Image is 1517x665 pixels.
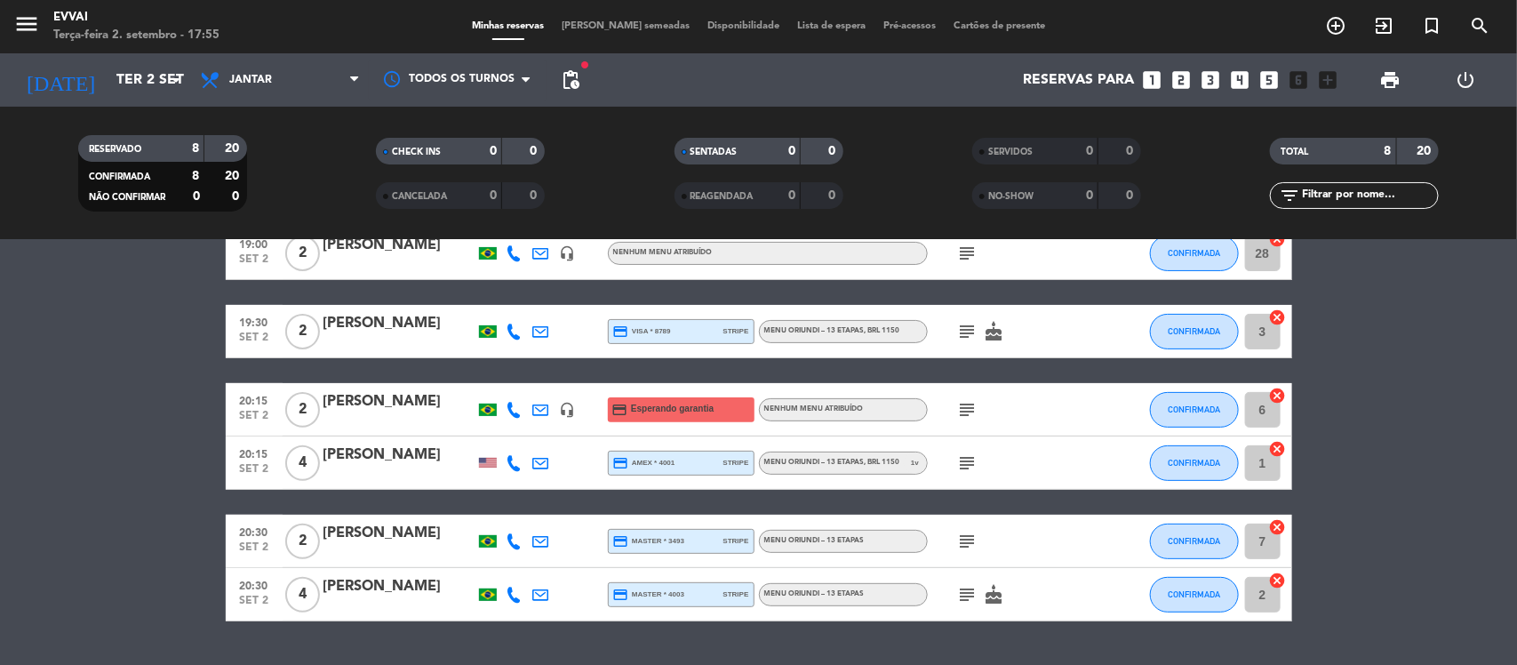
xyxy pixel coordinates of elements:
strong: 20 [225,170,243,182]
span: 20:15 [232,443,276,463]
span: 20:15 [232,389,276,410]
span: 2 [285,236,320,271]
div: LOG OUT [1428,53,1504,107]
span: CHECK INS [392,148,441,156]
i: subject [957,399,978,421]
span: fiber_manual_record [579,60,590,70]
span: Pré-acessos [874,21,945,31]
i: credit_card [612,402,628,418]
span: CANCELADA [392,192,447,201]
i: cancel [1269,308,1287,326]
span: Esperando garantia [631,402,714,416]
i: cancel [1269,440,1287,458]
i: subject [957,531,978,552]
input: Filtrar por nome... [1300,186,1438,205]
span: set 2 [232,463,276,484]
i: cancel [1269,387,1287,405]
span: amex * 4001 [613,455,675,471]
span: set 2 [232,332,276,352]
i: exit_to_app [1373,15,1394,36]
strong: 0 [788,189,795,202]
i: add_box [1317,68,1340,92]
strong: 8 [192,142,199,155]
span: CONFIRMADA [1168,458,1220,468]
i: subject [957,584,978,605]
span: Menu Oriundi – 13 etapas [764,459,900,466]
span: Menu Oriundi – 13 etapas [764,537,865,544]
i: headset_mic [560,402,576,418]
div: [PERSON_NAME] [323,522,475,545]
span: 2 [285,392,320,428]
span: , BRL 1150 [865,459,900,466]
div: [PERSON_NAME] [323,444,475,467]
strong: 0 [490,189,497,202]
button: CONFIRMADA [1150,445,1239,481]
span: [PERSON_NAME] semeadas [553,21,699,31]
i: subject [957,321,978,342]
i: filter_list [1279,185,1300,206]
span: set 2 [232,410,276,430]
strong: 0 [1086,189,1093,202]
span: NÃO CONFIRMAR [89,193,165,202]
i: cake [984,584,1005,605]
i: looks_one [1141,68,1164,92]
i: cancel [1269,518,1287,536]
span: REAGENDADA [691,192,754,201]
i: cake [984,321,1005,342]
i: power_settings_new [1455,69,1476,91]
span: NO-SHOW [988,192,1034,201]
i: looks_4 [1229,68,1252,92]
span: 2 [285,314,320,349]
div: Terça-feira 2. setembro - 17:55 [53,27,220,44]
div: [PERSON_NAME] [323,390,475,413]
span: Nenhum menu atribuído [764,405,864,413]
span: CONFIRMADA [1168,589,1220,599]
i: credit_card [613,533,629,549]
strong: 0 [828,189,839,202]
div: Evvai [53,9,220,27]
span: SENTADAS [691,148,738,156]
i: looks_two [1170,68,1194,92]
i: looks_3 [1200,68,1223,92]
span: stripe [723,325,749,337]
i: credit_card [613,324,629,340]
i: cancel [1269,572,1287,589]
strong: 0 [490,145,497,157]
i: [DATE] [13,60,108,100]
span: Nenhum menu atribuído [613,249,713,256]
button: CONFIRMADA [1150,577,1239,613]
span: Menu Oriundi – 13 etapas [764,590,865,597]
span: 4 [285,577,320,613]
span: v [904,453,927,474]
button: CONFIRMADA [1150,236,1239,271]
button: menu [13,11,40,44]
span: stripe [723,589,749,600]
span: Disponibilidade [699,21,788,31]
i: subject [957,243,978,264]
i: turned_in_not [1421,15,1442,36]
strong: 0 [1086,145,1093,157]
span: Minhas reservas [463,21,553,31]
span: stripe [723,457,749,469]
span: Cartões de presente [945,21,1054,31]
button: CONFIRMADA [1150,392,1239,428]
i: credit_card [613,587,629,603]
i: looks_5 [1258,68,1281,92]
span: Jantar [229,74,272,86]
span: 1 [911,457,914,469]
strong: 20 [225,142,243,155]
span: TOTAL [1281,148,1308,156]
span: set 2 [232,595,276,615]
span: CONFIRMADA [1168,326,1220,336]
strong: 0 [232,190,243,203]
span: CONFIRMADA [1168,536,1220,546]
span: RESERVADO [89,145,141,154]
strong: 0 [193,190,200,203]
span: 2 [285,524,320,559]
strong: 0 [1126,189,1137,202]
i: search [1469,15,1490,36]
span: CONFIRMADA [1168,248,1220,258]
span: CONFIRMADA [89,172,150,181]
strong: 8 [1385,145,1392,157]
span: 19:30 [232,311,276,332]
